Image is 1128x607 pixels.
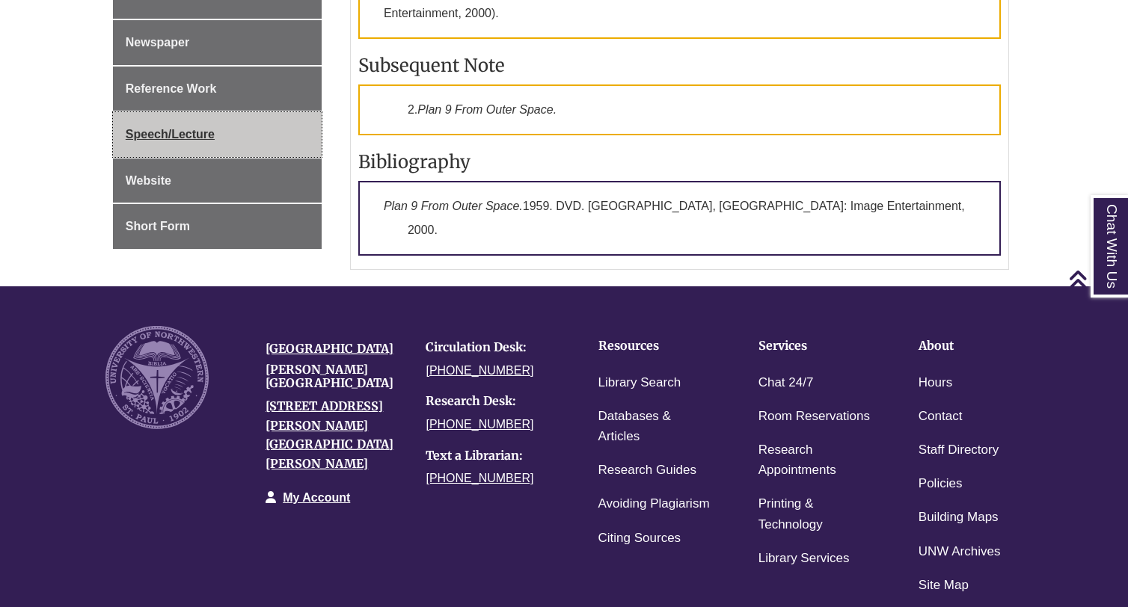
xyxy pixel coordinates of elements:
span: Short Form [126,220,190,232]
a: Reference Work [113,67,322,111]
a: Chat 24/7 [758,372,814,394]
a: My Account [283,491,350,504]
a: UNW Archives [919,541,1001,563]
a: Avoiding Plagiarism [598,493,710,515]
span: Speech/Lecture [126,128,215,141]
a: Website [113,158,322,203]
a: Room Reservations [758,406,870,428]
a: Short Form [113,204,322,249]
a: [GEOGRAPHIC_DATA] [266,341,393,356]
h4: [PERSON_NAME][GEOGRAPHIC_DATA] [266,363,403,389]
a: Site Map [919,575,969,597]
p: 1959. DVD. [GEOGRAPHIC_DATA], [GEOGRAPHIC_DATA]: Image Entertainment, 2000. [358,181,1001,256]
h4: Resources [598,339,712,353]
p: 2. [358,84,1001,135]
a: Research Guides [598,460,696,481]
a: Policies [919,473,963,495]
a: Research Appointments [758,440,872,481]
a: [STREET_ADDRESS][PERSON_NAME][GEOGRAPHIC_DATA][PERSON_NAME] [266,398,393,471]
a: Citing Sources [598,528,681,549]
a: Library Services [758,548,850,570]
em: Plan 9 From Outer Space. [417,103,557,116]
h4: About [919,339,1032,353]
a: [PHONE_NUMBER] [426,364,533,377]
a: Staff Directory [919,440,999,461]
a: [PHONE_NUMBER] [426,418,533,431]
h4: Research Desk: [426,395,563,408]
span: Newspaper [126,36,189,49]
h4: Services [758,339,872,353]
a: Building Maps [919,507,999,529]
a: Printing & Technology [758,493,872,535]
span: Reference Work [126,82,217,95]
a: Speech/Lecture [113,112,322,157]
h3: Bibliography [358,150,1001,173]
a: Contact [919,406,963,428]
em: Plan 9 From Outer Space. [384,200,523,212]
a: Newspaper [113,20,322,65]
a: Hours [919,372,952,394]
a: [PHONE_NUMBER] [426,472,533,484]
h4: Circulation Desk: [426,341,563,354]
a: Library Search [598,372,681,394]
img: UNW seal [105,326,209,429]
h3: Subsequent Note [358,54,1001,77]
a: Databases & Articles [598,406,712,448]
span: Website [126,174,171,187]
a: Back to Top [1068,269,1124,289]
h4: Text a Librarian: [426,449,563,463]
